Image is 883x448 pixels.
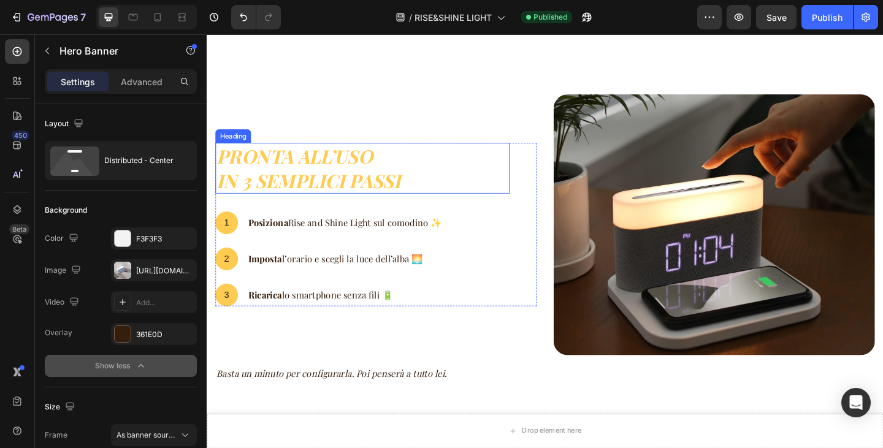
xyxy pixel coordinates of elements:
[841,388,871,417] div: Open Intercom Messenger
[12,131,29,140] div: 450
[45,430,67,441] label: Frame
[45,327,72,338] div: Overlay
[45,399,77,416] div: Size
[104,146,179,175] div: Distributed - Center
[801,5,853,29] button: Publish
[80,10,86,25] p: 7
[9,232,34,257] div: Background Image
[10,278,32,290] p: 3
[45,278,203,290] p: lo smartphone senza fili 🔋
[10,360,725,378] p: Basta un minuto per configurarla. Poi penserà a tutto lei.
[45,262,83,279] div: Image
[136,329,194,340] div: 361E0D
[5,5,91,29] button: 7
[343,427,408,436] div: Drop element here
[45,294,82,311] div: Video
[45,355,197,377] button: Show less
[45,238,82,251] strong: Imposta
[111,424,197,446] button: As banner source
[207,34,883,448] iframe: Design area
[95,360,147,372] div: Show less
[533,12,567,23] span: Published
[9,271,34,296] div: Background Image
[9,224,29,234] div: Beta
[45,238,235,251] p: l’orario e scegli la luce dell’alba 🌅
[12,105,45,116] div: Heading
[10,199,32,212] p: 1
[45,199,256,212] p: Rise and Shine Light sul comodino ✨
[121,75,162,88] p: Advanced
[9,118,329,173] h2: Pronta all’uso in 3 semplici passi
[59,44,164,58] p: Hero Banner
[756,5,797,29] button: Save
[415,11,492,24] span: RISE&SHINE LIGHT
[136,265,194,276] div: [URL][DOMAIN_NAME]
[136,297,194,308] div: Add...
[9,193,34,218] div: Background Image
[10,238,32,251] p: 2
[812,11,843,24] div: Publish
[45,230,81,247] div: Color
[117,430,177,441] span: As banner source
[766,12,787,23] span: Save
[231,5,281,29] div: Undo/Redo
[45,116,86,132] div: Layout
[45,199,88,211] strong: Posiziona
[61,75,95,88] p: Settings
[377,66,727,349] img: gempages_580028468054458964-4b8f7ee3-9a64-4a99-a433-27eea2f18b89.jpg
[45,277,82,290] strong: Ricarica
[409,11,412,24] span: /
[45,205,87,216] div: Background
[136,233,194,245] div: F3F3F3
